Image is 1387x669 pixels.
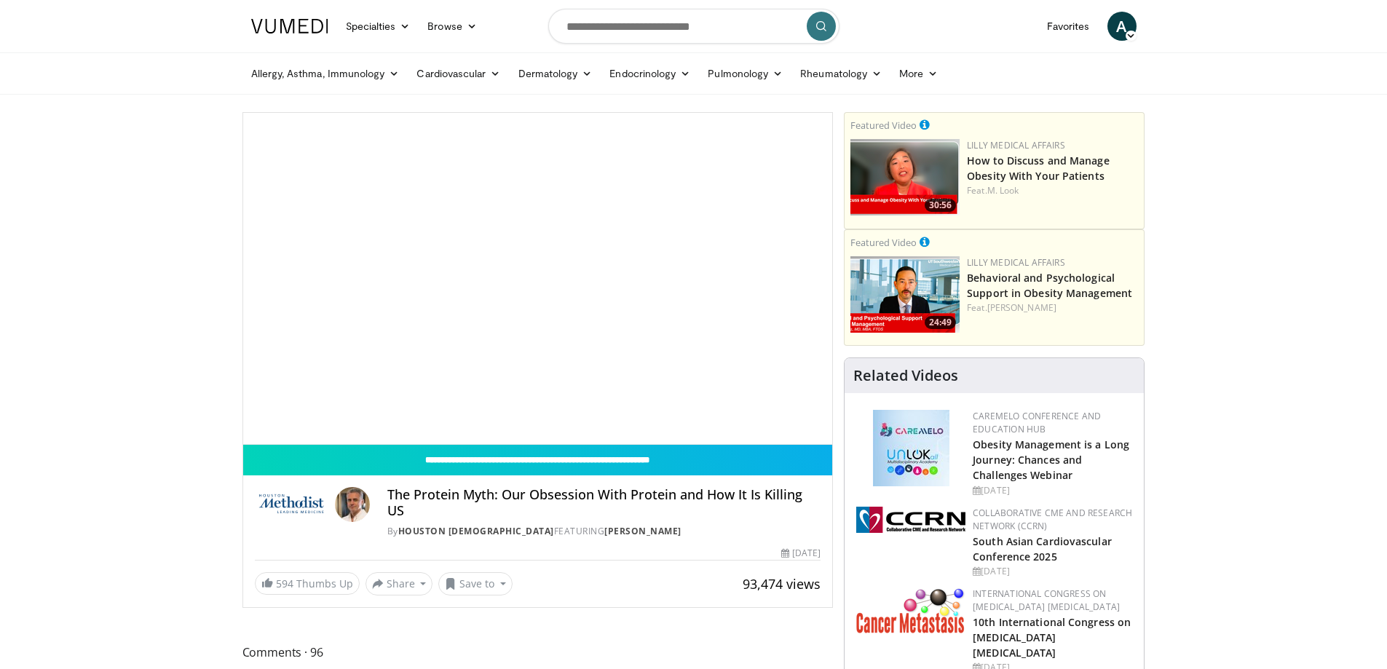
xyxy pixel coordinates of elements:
span: 594 [276,577,293,590]
a: 30:56 [850,139,960,215]
a: How to Discuss and Manage Obesity With Your Patients [967,154,1110,183]
div: Feat. [967,184,1138,197]
a: International Congress on [MEDICAL_DATA] [MEDICAL_DATA] [973,587,1120,613]
a: Cardiovascular [408,59,509,88]
a: Browse [419,12,486,41]
img: a04ee3ba-8487-4636-b0fb-5e8d268f3737.png.150x105_q85_autocrop_double_scale_upscale_version-0.2.png [856,507,965,533]
img: 45df64a9-a6de-482c-8a90-ada250f7980c.png.150x105_q85_autocrop_double_scale_upscale_version-0.2.jpg [873,410,949,486]
a: Favorites [1038,12,1099,41]
img: c98a6a29-1ea0-4bd5-8cf5-4d1e188984a7.png.150x105_q85_crop-smart_upscale.png [850,139,960,215]
span: 30:56 [925,199,956,212]
a: [PERSON_NAME] [604,525,681,537]
a: 24:49 [850,256,960,333]
img: VuMedi Logo [251,19,328,33]
a: 594 Thumbs Up [255,572,360,595]
img: Avatar [335,487,370,522]
a: Endocrinology [601,59,699,88]
img: ba3304f6-7838-4e41-9c0f-2e31ebde6754.png.150x105_q85_crop-smart_upscale.png [850,256,960,333]
span: Comments 96 [242,643,834,662]
small: Featured Video [850,119,917,132]
div: [DATE] [973,565,1132,578]
div: Feat. [967,301,1138,314]
a: Rheumatology [791,59,890,88]
video-js: Video Player [243,113,833,445]
div: [DATE] [973,484,1132,497]
a: Houston [DEMOGRAPHIC_DATA] [398,525,554,537]
a: Behavioral and Psychological Support in Obesity Management [967,271,1132,300]
input: Search topics, interventions [548,9,839,44]
a: Dermatology [510,59,601,88]
a: More [890,59,947,88]
a: Collaborative CME and Research Network (CCRN) [973,507,1132,532]
a: Allergy, Asthma, Immunology [242,59,408,88]
a: [PERSON_NAME] [987,301,1056,314]
a: Lilly Medical Affairs [967,139,1065,151]
div: [DATE] [781,547,821,560]
div: By FEATURING [387,525,821,538]
span: 93,474 views [743,575,821,593]
a: Specialties [337,12,419,41]
a: Pulmonology [699,59,791,88]
h4: Related Videos [853,367,958,384]
a: Lilly Medical Affairs [967,256,1065,269]
h4: The Protein Myth: Our Obsession With Protein and How It Is Killing US [387,487,821,518]
a: A [1107,12,1137,41]
img: 6ff8bc22-9509-4454-a4f8-ac79dd3b8976.png.150x105_q85_autocrop_double_scale_upscale_version-0.2.png [856,587,965,633]
a: CaReMeLO Conference and Education Hub [973,410,1101,435]
a: Obesity Management is a Long Journey: Chances and Challenges Webinar [973,438,1129,482]
span: 24:49 [925,316,956,329]
a: M. Look [987,184,1019,197]
a: South Asian Cardiovascular Conference 2025 [973,534,1112,563]
small: Featured Video [850,236,917,249]
button: Share [365,572,433,595]
button: Save to [438,572,513,595]
img: Houston Methodist [255,487,329,522]
a: 10th International Congress on [MEDICAL_DATA] [MEDICAL_DATA] [973,615,1131,660]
